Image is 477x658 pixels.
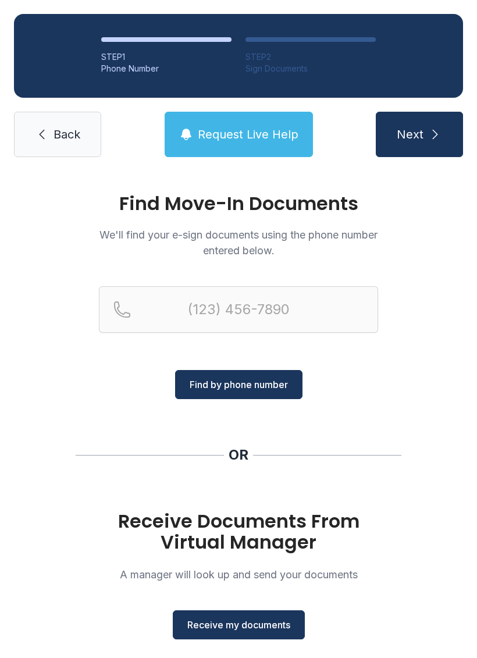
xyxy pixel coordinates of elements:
span: Request Live Help [198,126,298,143]
h1: Find Move-In Documents [99,194,378,213]
div: OR [229,446,248,464]
span: Find by phone number [190,378,288,392]
p: A manager will look up and send your documents [99,567,378,582]
input: Reservation phone number [99,286,378,333]
div: STEP 2 [245,51,376,63]
span: Next [397,126,423,143]
div: STEP 1 [101,51,232,63]
h1: Receive Documents From Virtual Manager [99,511,378,553]
span: Receive my documents [187,618,290,632]
p: We'll find your e-sign documents using the phone number entered below. [99,227,378,258]
div: Phone Number [101,63,232,74]
div: Sign Documents [245,63,376,74]
span: Back [54,126,80,143]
